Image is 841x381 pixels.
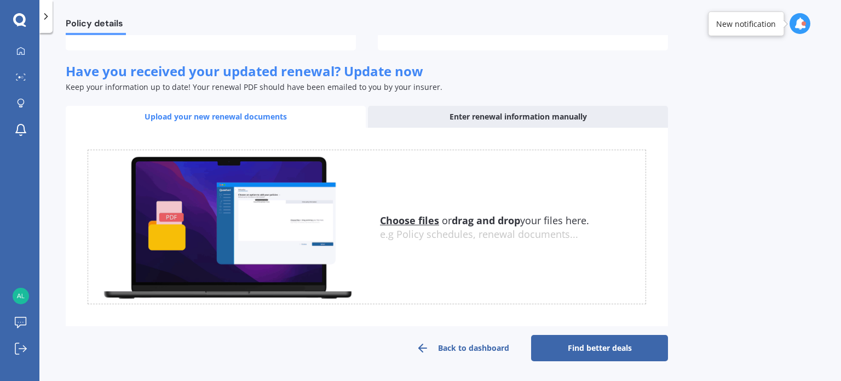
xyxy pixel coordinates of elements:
[380,214,439,227] u: Choose files
[380,214,589,227] span: or your files here.
[13,288,29,304] img: 16f04ee0ec004d4854a91f564d5b2434
[716,18,776,29] div: New notification
[66,62,423,80] span: Have you received your updated renewal? Update now
[88,150,367,304] img: upload.de96410c8ce839c3fdd5.gif
[452,214,520,227] b: drag and drop
[66,106,366,128] div: Upload your new renewal documents
[66,82,442,92] span: Keep your information up to date! Your renewal PDF should have been emailed to you by your insurer.
[368,106,668,128] div: Enter renewal information manually
[531,335,668,361] a: Find better deals
[394,335,531,361] a: Back to dashboard
[380,229,646,241] div: e.g Policy schedules, renewal documents...
[66,18,126,33] span: Policy details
